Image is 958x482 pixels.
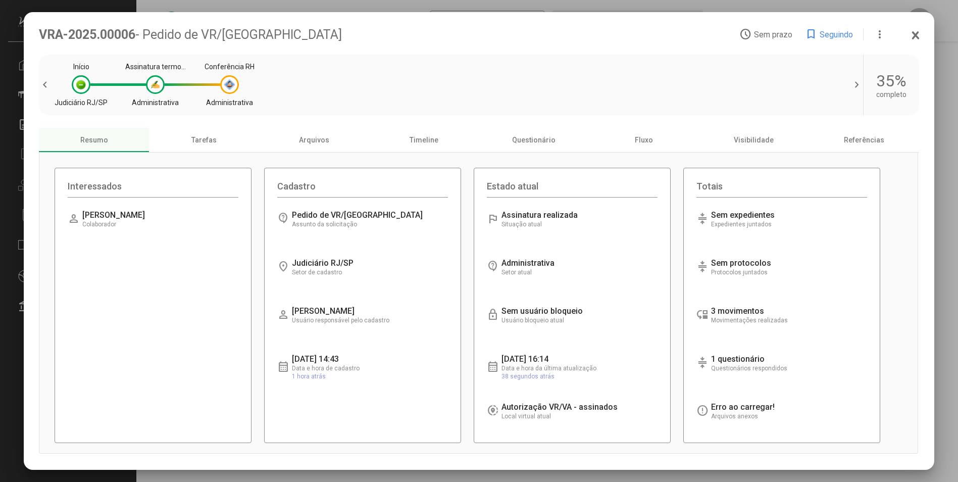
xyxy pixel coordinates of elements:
div: Administrativa [132,99,179,107]
div: Estado atual [487,181,658,198]
span: Sem prazo [754,30,792,39]
span: - Pedido de VR/[GEOGRAPHIC_DATA] [135,27,342,42]
div: Referências [809,128,919,152]
div: Resumo [39,128,149,152]
div: Arquivos [259,128,369,152]
div: Judiciário RJ/SP [55,99,108,107]
div: Totais [696,181,867,198]
mat-icon: access_time [739,28,751,40]
div: Início [73,63,89,71]
div: Assinatura termo VR-[GEOGRAPHIC_DATA] [125,63,186,71]
div: Tarefas [149,128,259,152]
div: Fluxo [589,128,699,152]
div: completo [876,90,906,99]
div: Conferência RH [205,63,255,71]
div: 35% [876,71,906,90]
mat-icon: bookmark [805,28,817,40]
div: Visibilidade [699,128,809,152]
span: chevron_left [39,79,54,91]
span: chevron_right [848,79,863,91]
div: Questionário [479,128,589,152]
div: Cadastro [277,181,448,198]
div: Timeline [369,128,479,152]
span: Seguindo [820,30,853,39]
div: VRA-2025.00006 [39,27,739,42]
div: Interessados [68,181,238,198]
div: Administrativa [206,99,253,107]
span: 38 segundos atrás [501,373,554,380]
mat-icon: more_vert [874,28,886,40]
span: 1 hora atrás [292,373,326,380]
